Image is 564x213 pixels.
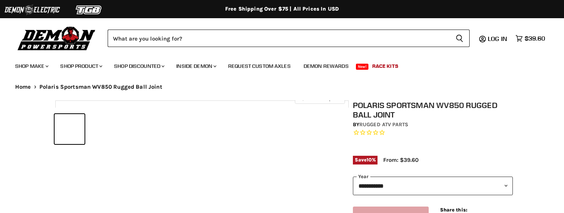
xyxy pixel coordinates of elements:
[356,64,369,70] span: New!
[512,33,549,44] a: $39.60
[353,156,378,164] span: Save %
[15,84,31,90] a: Home
[55,114,85,144] button: Polaris Sportsman WV850 Rugged Ball Joint thumbnail
[367,157,372,163] span: 10
[299,96,341,101] span: Click to expand
[15,25,98,52] img: Demon Powersports
[488,35,507,42] span: Log in
[4,3,61,17] img: Demon Electric Logo 2
[367,58,404,74] a: Race Kits
[383,157,418,163] span: From: $39.60
[353,177,513,195] select: year
[353,129,513,137] span: Rated 0.0 out of 5 stars 0 reviews
[9,58,53,74] a: Shop Make
[353,121,513,129] div: by
[108,30,470,47] form: Product
[222,58,296,74] a: Request Custom Axles
[55,58,107,74] a: Shop Product
[359,121,408,128] a: Rugged ATV Parts
[108,58,169,74] a: Shop Discounted
[353,100,513,119] h1: Polaris Sportsman WV850 Rugged Ball Joint
[61,3,117,17] img: TGB Logo 2
[298,58,354,74] a: Demon Rewards
[450,30,470,47] button: Search
[525,35,545,42] span: $39.60
[39,84,162,90] span: Polaris Sportsman WV850 Rugged Ball Joint
[440,207,467,213] span: Share this:
[9,55,543,74] ul: Main menu
[171,58,221,74] a: Inside Demon
[484,35,512,42] a: Log in
[108,30,450,47] input: Search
